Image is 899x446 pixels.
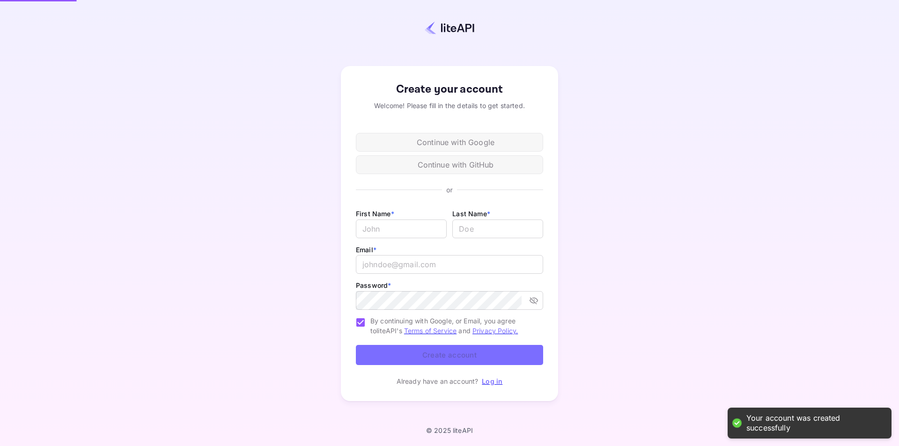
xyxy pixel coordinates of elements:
[452,210,490,218] label: Last Name
[356,101,543,110] div: Welcome! Please fill in the details to get started.
[356,155,543,174] div: Continue with GitHub
[397,376,479,386] p: Already have an account?
[426,426,473,434] p: © 2025 liteAPI
[356,281,391,289] label: Password
[452,219,543,238] input: Doe
[482,377,502,385] a: Log in
[356,81,543,98] div: Create your account
[356,246,376,254] label: Email
[370,316,536,336] span: By continuing with Google, or Email, you agree to liteAPI's and
[356,219,447,238] input: John
[404,327,457,335] a: Terms of Service
[472,327,518,335] a: Privacy Policy.
[356,255,543,274] input: johndoe@gmail.com
[425,21,474,35] img: liteapi
[746,413,882,433] div: Your account was created successfully
[525,292,542,309] button: toggle password visibility
[356,133,543,152] div: Continue with Google
[356,210,394,218] label: First Name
